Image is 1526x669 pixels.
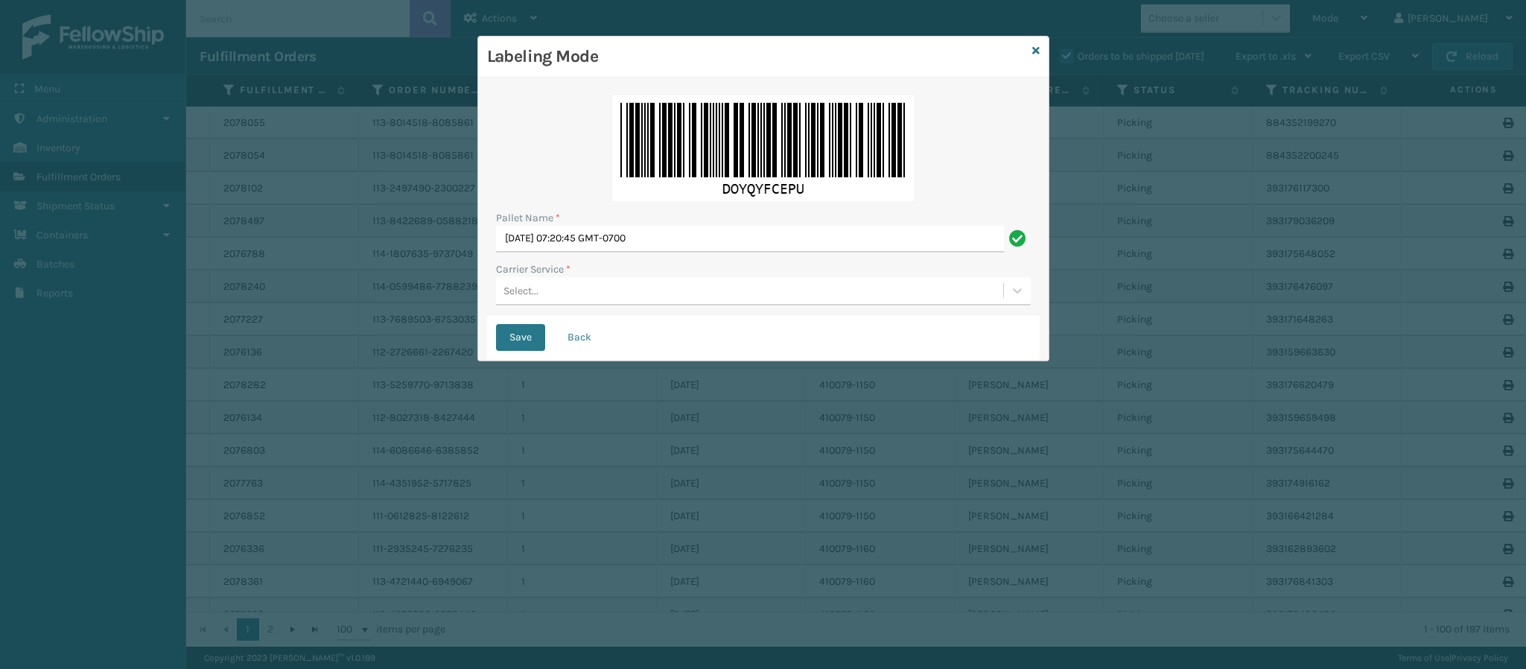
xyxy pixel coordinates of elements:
img: 500W6sAAAAGSURBVAMAnAfVgSJLoRsAAAAASUVORK5CYII= [613,95,914,201]
div: Select... [503,283,538,299]
button: Back [554,324,605,351]
h3: Labeling Mode [487,45,1026,68]
button: Save [496,324,545,351]
label: Carrier Service [496,261,570,277]
label: Pallet Name [496,210,560,226]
